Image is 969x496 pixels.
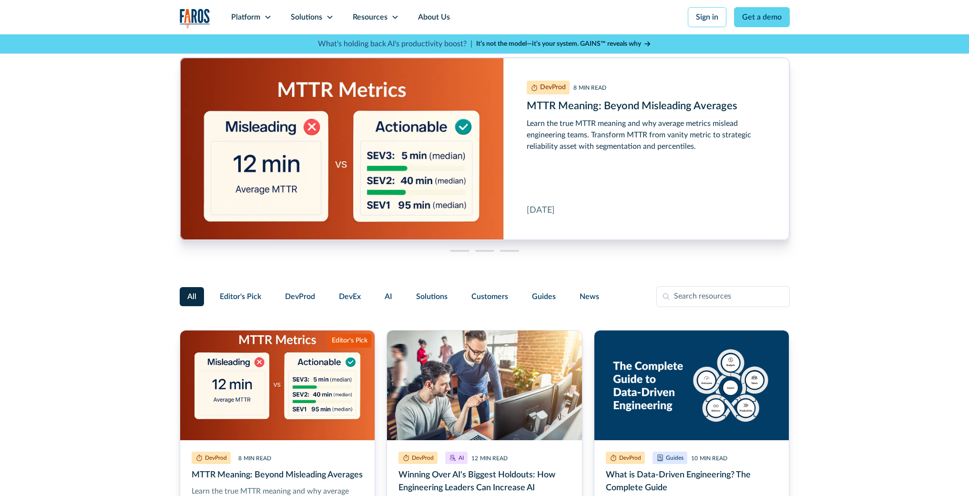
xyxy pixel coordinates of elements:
span: Guides [532,291,556,302]
span: All [187,291,196,302]
span: AI [385,291,392,302]
div: cms-link [180,58,789,240]
span: News [580,291,599,302]
strong: It’s not the model—it’s your system. GAINS™ reveals why [476,41,641,47]
img: Logo of the analytics and reporting company Faros. [180,9,210,28]
img: Graphic titled 'The Complete Guide to Data-Driven Engineering' showing five pillars around a cent... [594,331,789,440]
span: Solutions [416,291,448,302]
div: Solutions [291,11,322,23]
a: It’s not the model—it’s your system. GAINS™ reveals why [476,39,652,49]
img: Illustration of misleading vs. actionable MTTR metrics [180,58,503,273]
a: MTTR Meaning: Beyond Misleading Averages [180,58,789,240]
div: Platform [231,11,260,23]
span: DevProd [285,291,315,302]
span: Editor's Pick [220,291,261,302]
div: Resources [353,11,388,23]
a: home [180,9,210,28]
a: Sign in [688,7,726,27]
span: DevEx [339,291,361,302]
form: Filter Form [180,286,790,307]
span: Customers [471,291,508,302]
p: What's holding back AI's productivity boost? | [318,38,472,50]
input: Search resources [656,286,790,307]
img: two male senior software developers looking at computer screens in a busy office [387,331,582,440]
img: Illustration of misleading vs. actionable MTTR metrics [180,331,375,440]
a: Get a demo [734,7,790,27]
